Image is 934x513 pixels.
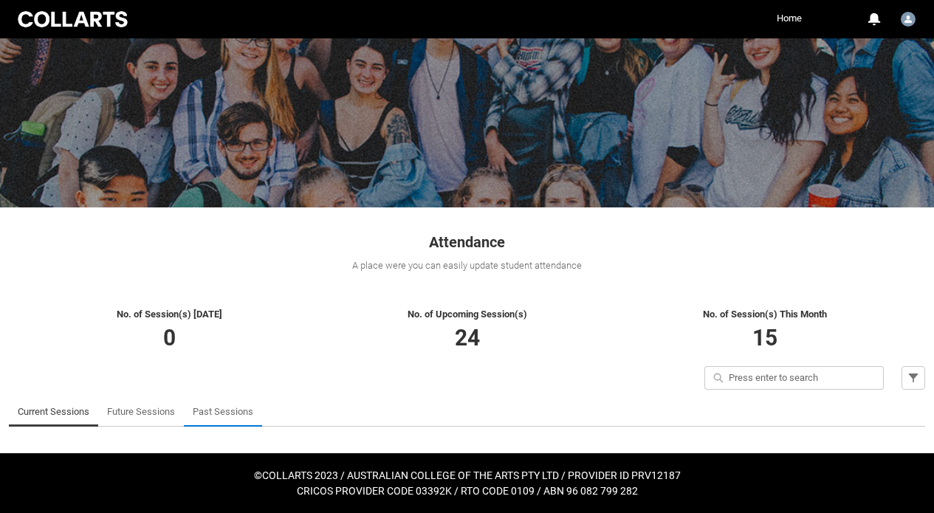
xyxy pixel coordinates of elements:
span: No. of Upcoming Session(s) [408,309,527,320]
li: Current Sessions [9,397,98,427]
a: Current Sessions [18,397,89,427]
span: 15 [752,325,777,351]
li: Future Sessions [98,397,184,427]
input: Press enter to search [704,366,884,390]
span: 24 [455,325,480,351]
button: User Profile Faculty.jwilson [897,6,919,30]
img: Faculty.jwilson [901,12,916,27]
a: Home [773,7,806,30]
span: No. of Session(s) [DATE] [117,309,222,320]
span: 0 [163,325,176,351]
a: Future Sessions [107,397,175,427]
li: Past Sessions [184,397,262,427]
div: A place were you can easily update student attendance [9,258,925,273]
button: Filter [902,366,925,390]
a: Past Sessions [193,397,253,427]
span: No. of Session(s) This Month [703,309,827,320]
span: Attendance [429,233,505,251]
